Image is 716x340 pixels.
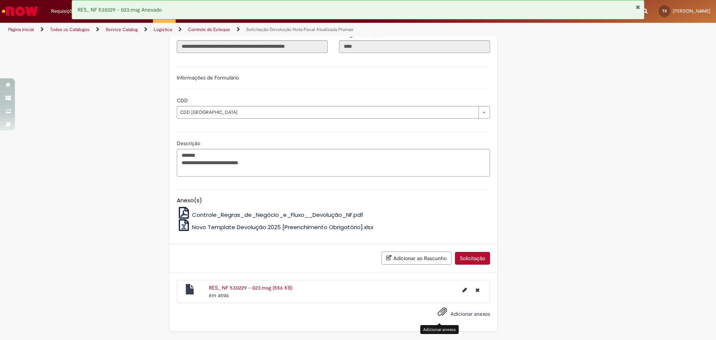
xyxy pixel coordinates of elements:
[106,26,138,32] a: Service Catalog
[177,149,490,177] textarea: Descrição
[177,211,364,219] a: Controle_Regras_de_Negócio_e_Fluxo__Devolução_NF.pdf
[154,26,172,32] a: Logistica
[192,211,363,219] span: Controle_Regras_de_Negócio_e_Fluxo__Devolução_NF.pdf
[177,197,490,204] h5: Anexo(s)
[246,26,353,32] a: Solicitação Devolução Nota Fiscal Atualizada Promax
[192,223,373,231] span: Novo Template Devolução 2025 [Preenchimento Obrigatório].xlsx
[177,140,202,147] span: Descrição
[177,223,374,231] a: Novo Template Devolução 2025 [Preenchimento Obrigatório].xlsx
[436,305,449,322] button: Adicionar anexos
[420,325,459,334] div: Adicionar anexos
[450,311,490,317] span: Adicionar anexos
[177,40,328,53] input: Título
[8,26,34,32] a: Página inicial
[662,9,667,13] span: TS
[6,23,472,37] ul: Trilhas de página
[1,4,39,19] img: ServiceNow
[455,252,490,265] button: Solicitação
[177,97,189,104] span: CDD
[209,292,229,299] span: 6m atrás
[180,106,475,118] span: CDD [GEOGRAPHIC_DATA]
[188,26,230,32] a: Controle de Estoque
[177,31,191,38] span: Somente leitura - Título
[673,8,710,14] span: [PERSON_NAME]
[471,284,484,296] button: Excluir RES_ NF 530229 - 023.msg
[51,7,77,15] span: Requisições
[458,284,471,296] button: Editar nome de arquivo RES_ NF 530229 - 023.msg
[339,31,385,38] span: Somente leitura - Código da Unidade
[209,292,229,299] time: 29/09/2025 07:33:07
[50,26,89,32] a: Todos os Catálogos
[381,252,452,265] button: Adicionar ao Rascunho
[78,6,162,13] span: RES_ NF 530229 - 023.msg Anexado
[177,74,239,81] label: Informações de Formulário
[209,284,292,291] a: RES_ NF 530229 - 023.msg (556 KB)
[339,40,490,53] input: Código da Unidade
[635,4,640,10] button: Fechar Notificação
